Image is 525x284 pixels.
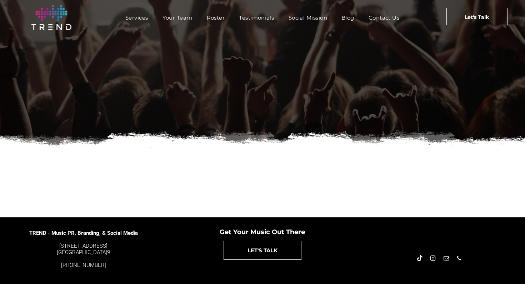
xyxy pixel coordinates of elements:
[455,254,463,264] a: phone
[232,12,281,23] a: Testimonials
[200,12,232,23] a: Roster
[442,254,450,264] a: email
[334,12,361,23] a: Blog
[31,5,71,30] img: logo
[118,12,155,23] a: Services
[281,12,334,23] a: Social Mission
[489,250,525,284] iframe: Chat Widget
[29,243,138,255] div: 9
[416,254,424,264] a: Tiktok
[247,241,277,259] span: LET'S TALK
[361,12,407,23] a: Contact Us
[220,228,305,236] span: Get Your Music Out There
[224,241,301,260] a: LET'S TALK
[57,243,107,255] font: [STREET_ADDRESS] [GEOGRAPHIC_DATA]
[29,230,138,236] span: TREND - Music PR, Branding, & Social Media
[61,262,106,268] a: [PHONE_NUMBER]
[57,243,107,255] a: [STREET_ADDRESS][GEOGRAPHIC_DATA]
[446,8,507,25] a: Let's Talk
[465,8,489,26] span: Let's Talk
[91,160,434,214] iframe: Form 0
[155,12,200,23] a: Your Team
[429,254,437,264] a: instagram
